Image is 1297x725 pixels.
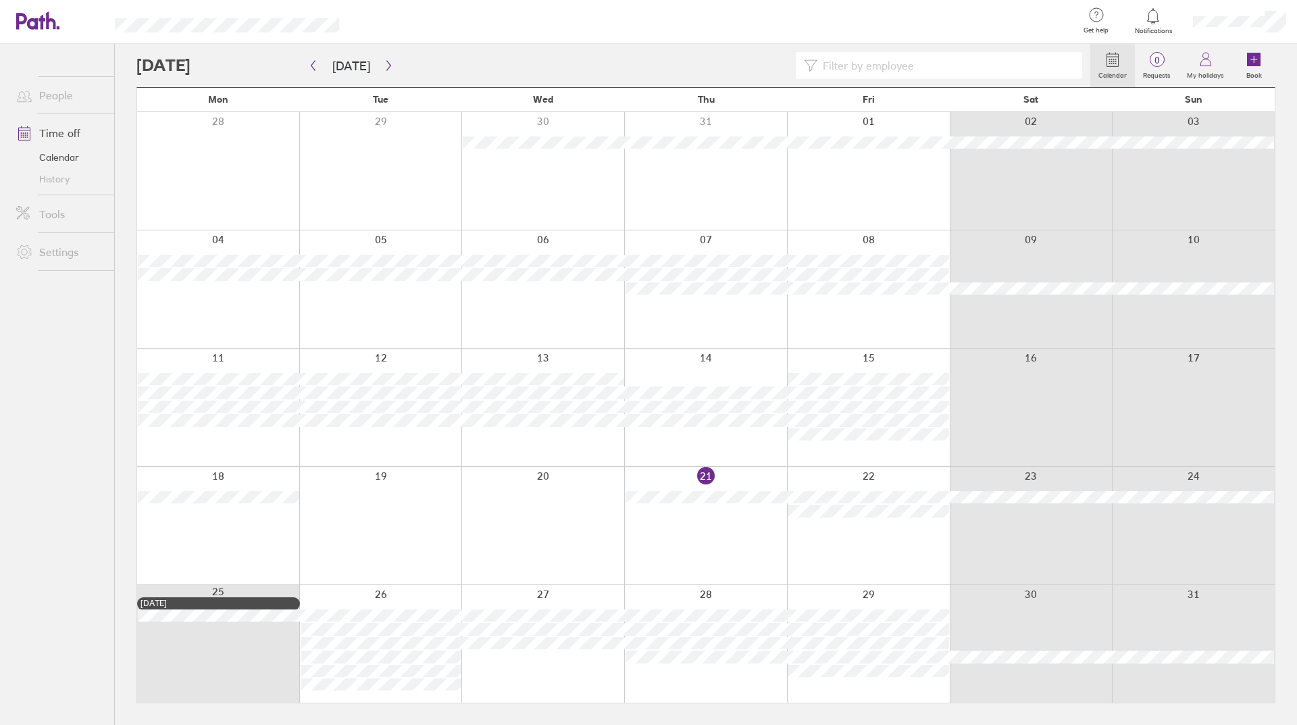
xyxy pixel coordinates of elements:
a: History [5,168,114,190]
label: Book [1238,68,1270,80]
span: Wed [533,94,553,105]
label: Requests [1135,68,1179,80]
a: Time off [5,120,114,147]
label: Calendar [1090,68,1135,80]
a: Tools [5,201,114,228]
span: Sat [1023,94,1038,105]
span: Tue [373,94,388,105]
span: Notifications [1131,27,1175,35]
a: People [5,82,114,109]
span: Thu [698,94,715,105]
a: Notifications [1131,7,1175,35]
button: [DATE] [322,55,381,77]
a: Settings [5,239,114,266]
a: My holidays [1179,44,1232,87]
a: Calendar [5,147,114,168]
span: 0 [1135,55,1179,66]
span: Sun [1185,94,1202,105]
input: Filter by employee [817,53,1074,78]
label: My holidays [1179,68,1232,80]
span: Mon [208,94,228,105]
div: [DATE] [141,599,297,608]
a: 0Requests [1135,44,1179,87]
a: Book [1232,44,1275,87]
span: Get help [1074,26,1118,34]
span: Fri [863,94,875,105]
a: Calendar [1090,44,1135,87]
